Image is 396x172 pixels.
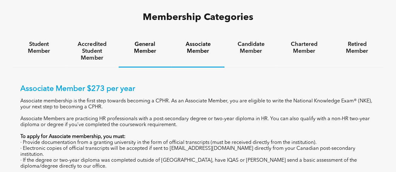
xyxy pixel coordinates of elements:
[283,41,325,55] h4: Chartered Member
[20,140,376,146] p: · Provide documentation from a granting university in the form of official transcripts (must be r...
[20,116,376,128] p: Associate Members are practicing HR professionals with a post-secondary degree or two-year diplom...
[20,98,376,110] p: Associate membership is the first step towards becoming a CPHR. As an Associate Member, you are e...
[124,41,166,55] h4: General Member
[18,41,60,55] h4: Student Member
[177,41,219,55] h4: Associate Member
[230,41,272,55] h4: Candidate Member
[20,158,376,170] p: · If the degree or two-year diploma was completed outside of [GEOGRAPHIC_DATA], have IQAS or [PER...
[20,134,126,139] strong: To apply for Associate membership, you must:
[71,41,113,61] h4: Accredited Student Member
[143,13,253,22] span: Membership Categories
[336,41,378,55] h4: Retired Member
[20,146,376,158] p: · Electronic copies of official transcripts will be accepted if sent to [EMAIL_ADDRESS][DOMAIN_NA...
[20,85,376,94] p: Associate Member $273 per year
